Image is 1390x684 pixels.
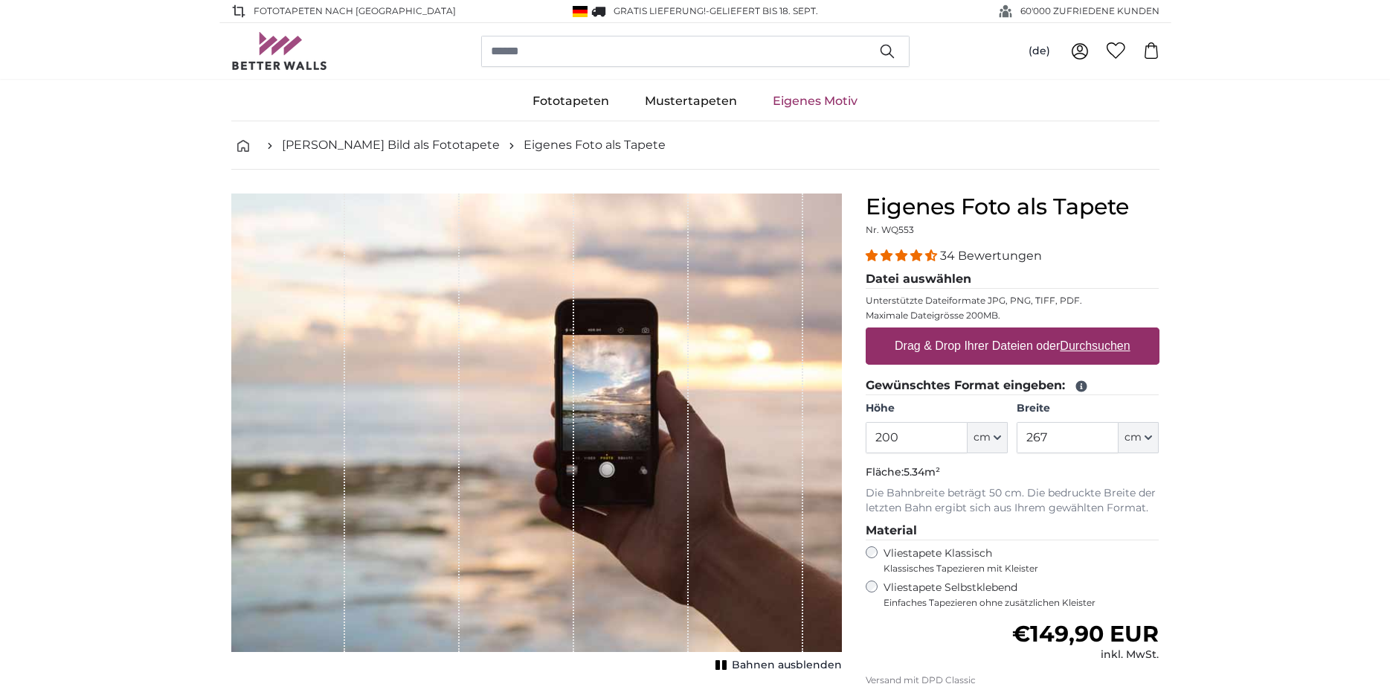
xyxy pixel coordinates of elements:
[1012,620,1159,648] span: €149,90 EUR
[732,658,842,673] span: Bahnen ausblenden
[1124,430,1142,445] span: cm
[904,465,940,479] span: 5.34m²
[940,249,1042,263] span: 34 Bewertungen
[1012,648,1159,662] div: inkl. MwSt.
[231,194,842,676] div: 1 of 1
[866,310,1159,322] p: Maximale Dateigrösse 200MB.
[866,486,1159,516] p: Die Bahnbreite beträgt 50 cm. Die bedruckte Breite der letzten Bahn ergibt sich aus Ihrem gewählt...
[866,295,1159,307] p: Unterstützte Dateiformate JPG, PNG, TIFF, PDF.
[1060,339,1130,352] u: Durchsuchen
[711,655,842,676] button: Bahnen ausblenden
[866,194,1159,220] h1: Eigenes Foto als Tapete
[515,82,627,121] a: Fototapeten
[524,136,666,154] a: Eigenes Foto als Tapete
[866,377,1159,395] legend: Gewünschtes Format eingeben:
[231,121,1159,170] nav: breadcrumbs
[884,581,1159,609] label: Vliestapete Selbstklebend
[710,5,818,16] span: Geliefert bis 18. Sept.
[968,422,1008,453] button: cm
[889,331,1136,361] label: Drag & Drop Ihrer Dateien oder
[573,6,588,17] img: Deutschland
[1017,401,1159,416] label: Breite
[884,597,1159,609] span: Einfaches Tapezieren ohne zusätzlichen Kleister
[614,5,706,16] span: GRATIS Lieferung!
[884,563,1147,575] span: Klassisches Tapezieren mit Kleister
[974,430,991,445] span: cm
[282,136,500,154] a: [PERSON_NAME] Bild als Fototapete
[627,82,755,121] a: Mustertapeten
[866,249,940,263] span: 4.32 stars
[866,401,1008,416] label: Höhe
[866,465,1159,480] p: Fläche:
[755,82,875,121] a: Eigenes Motiv
[231,32,328,70] img: Betterwalls
[254,4,456,18] span: Fototapeten nach [GEOGRAPHIC_DATA]
[866,224,914,235] span: Nr. WQ553
[884,546,1147,575] label: Vliestapete Klassisch
[706,5,818,16] span: -
[1017,38,1062,65] button: (de)
[866,270,1159,289] legend: Datei auswählen
[866,522,1159,540] legend: Material
[1119,422,1159,453] button: cm
[1020,4,1159,18] span: 60'000 ZUFRIEDENE KUNDEN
